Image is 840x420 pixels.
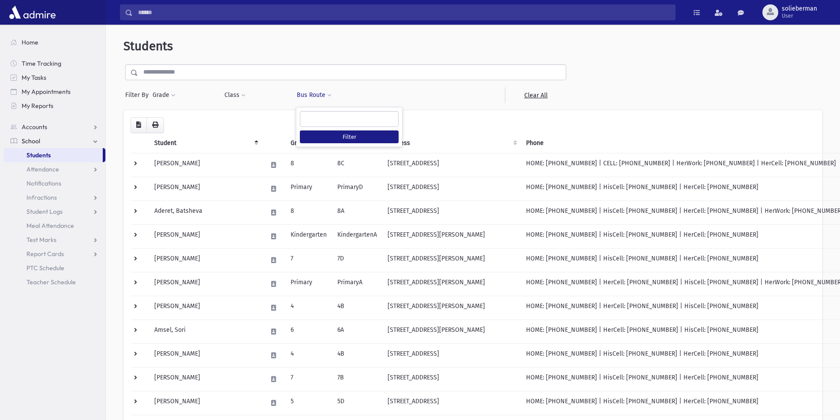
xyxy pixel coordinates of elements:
td: Aderet, Batsheva [149,201,262,224]
span: Infractions [26,193,57,201]
button: CSV [131,117,147,133]
td: 4 [285,296,332,320]
td: 8 [285,153,332,177]
td: PrimaryD [332,177,382,201]
td: 5 [285,391,332,415]
a: Test Marks [4,233,105,247]
a: Accounts [4,120,105,134]
td: 8C [332,153,382,177]
a: Time Tracking [4,56,105,71]
td: Primary [285,177,332,201]
td: [STREET_ADDRESS][PERSON_NAME] [382,320,521,343]
td: 8 [285,201,332,224]
td: [STREET_ADDRESS] [382,177,521,201]
span: Teacher Schedule [26,278,76,286]
span: Student Logs [26,208,63,216]
span: My Reports [22,102,53,110]
td: 6A [332,320,382,343]
td: [PERSON_NAME] [149,296,262,320]
input: Search [133,4,675,20]
span: Home [22,38,38,46]
span: Accounts [22,123,47,131]
td: [STREET_ADDRESS][PERSON_NAME] [382,224,521,248]
td: [STREET_ADDRESS] [382,343,521,367]
button: Print [146,117,164,133]
span: My Tasks [22,74,46,82]
span: School [22,137,40,145]
a: Attendance [4,162,105,176]
td: [PERSON_NAME] [149,391,262,415]
a: Meal Attendance [4,219,105,233]
td: 7 [285,367,332,391]
td: 7 [285,248,332,272]
td: 7D [332,248,382,272]
img: AdmirePro [7,4,58,21]
td: [STREET_ADDRESS] [382,367,521,391]
td: [PERSON_NAME] [149,248,262,272]
a: Clear All [505,87,566,103]
td: [PERSON_NAME] [149,367,262,391]
td: [PERSON_NAME] [149,153,262,177]
span: PTC Schedule [26,264,64,272]
td: [STREET_ADDRESS] [382,391,521,415]
td: 4B [332,343,382,367]
button: Filter [300,130,399,143]
td: [PERSON_NAME] [149,224,262,248]
td: [PERSON_NAME] [149,272,262,296]
a: Notifications [4,176,105,190]
a: Students [4,148,103,162]
a: My Appointments [4,85,105,99]
td: 4 [285,343,332,367]
span: Report Cards [26,250,64,258]
a: School [4,134,105,148]
td: 7B [332,367,382,391]
td: 4B [332,296,382,320]
td: [STREET_ADDRESS][PERSON_NAME] [382,248,521,272]
span: Time Tracking [22,59,61,67]
span: Students [26,151,51,159]
a: Home [4,35,105,49]
td: Amsel, Sori [149,320,262,343]
span: Filter By [125,90,152,100]
th: Address: activate to sort column ascending [382,133,521,153]
span: My Appointments [22,88,71,96]
td: [STREET_ADDRESS][PERSON_NAME] [382,296,521,320]
td: [STREET_ADDRESS] [382,153,521,177]
a: Infractions [4,190,105,204]
td: Primary [285,272,332,296]
td: [STREET_ADDRESS] [382,201,521,224]
td: Kindergarten [285,224,332,248]
td: 5D [332,391,382,415]
td: [PERSON_NAME] [149,177,262,201]
a: Report Cards [4,247,105,261]
a: Teacher Schedule [4,275,105,289]
span: Test Marks [26,236,56,244]
a: My Tasks [4,71,105,85]
a: My Reports [4,99,105,113]
span: Attendance [26,165,59,173]
td: [STREET_ADDRESS][PERSON_NAME] [382,272,521,296]
span: Notifications [26,179,61,187]
td: PrimaryA [332,272,382,296]
span: solieberman [782,5,817,12]
td: 6 [285,320,332,343]
th: Grade: activate to sort column ascending [285,133,332,153]
th: Student: activate to sort column descending [149,133,262,153]
td: [PERSON_NAME] [149,343,262,367]
span: Meal Attendance [26,222,74,230]
span: User [782,12,817,19]
a: PTC Schedule [4,261,105,275]
td: 8A [332,201,382,224]
button: Bus Route [296,87,332,103]
span: Students [123,39,173,53]
button: Class [224,87,246,103]
button: Grade [152,87,176,103]
a: Student Logs [4,204,105,219]
td: KindergartenA [332,224,382,248]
